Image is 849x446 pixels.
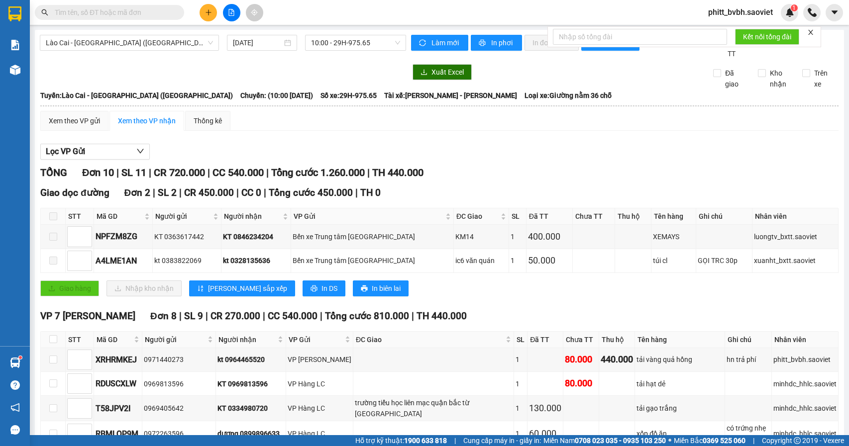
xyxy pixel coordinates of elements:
button: plus [200,4,217,21]
th: Đã TT [528,332,563,348]
span: down [136,147,144,155]
strong: 1900 633 818 [404,437,447,445]
span: Giao dọc đường [40,187,109,198]
span: VP Gửi [289,334,343,345]
span: | [412,310,414,322]
span: Miền Bắc [674,435,745,446]
div: 1 [516,354,526,365]
span: copyright [794,437,801,444]
span: Mã GD [97,334,132,345]
span: Miền Nam [543,435,666,446]
div: 0969813596 [144,378,214,389]
span: | [454,435,456,446]
button: Lọc VP Gửi [40,144,150,160]
div: XEMAYS [653,231,695,242]
div: 60.000 [529,427,561,441]
div: 0971440273 [144,354,214,365]
span: | [149,167,151,178]
th: Ghi chú [696,208,752,225]
div: RDUSCXLW [96,377,140,390]
span: In phơi [491,37,514,48]
div: 0972263596 [144,428,214,439]
input: 14/09/2025 [233,37,282,48]
span: Mã GD [97,211,142,222]
b: Tuyến: Lào Cai - [GEOGRAPHIC_DATA] ([GEOGRAPHIC_DATA]) [40,91,233,99]
div: minhdc_hhlc.saoviet [773,403,837,414]
span: Kho nhận [766,68,795,89]
th: Thu hộ [599,332,635,348]
span: In biên lai [372,283,401,294]
td: Bến xe Trung tâm Lào Cai [291,225,454,249]
th: Tên hàng [651,208,697,225]
span: SL 2 [158,187,177,198]
th: STT [66,332,94,348]
div: VP Hàng LC [288,378,351,389]
span: | [206,310,208,322]
div: 1 [516,428,526,439]
div: VP Hàng LC [288,403,351,414]
div: 80.000 [565,376,597,390]
img: warehouse-icon [10,65,20,75]
span: | [367,167,370,178]
td: NPFZM8ZG [94,225,153,249]
button: caret-down [826,4,843,21]
div: ic6 văn quán [455,255,507,266]
span: aim [251,9,258,16]
span: Số xe: 29H-975.65 [320,90,377,101]
span: TH 0 [360,187,381,198]
div: KT 0846234204 [223,231,289,242]
div: tải vàng quả hồng [637,354,723,365]
div: minhdc_hhlc.saoviet [773,378,837,389]
div: 80.000 [565,353,597,366]
th: STT [66,208,94,225]
span: | [236,187,239,198]
td: VP Hàng LC [286,396,353,421]
span: printer [479,39,487,47]
div: KT 0334980720 [217,403,284,414]
span: Đã giao [721,68,750,89]
input: Tìm tên, số ĐT hoặc mã đơn [55,7,172,18]
div: 1 [516,403,526,414]
sup: 1 [19,356,22,359]
th: SL [509,208,527,225]
td: A4LME1AN [94,249,153,273]
div: 1 [511,255,525,266]
td: Bến xe Trung tâm Lào Cai [291,249,454,273]
span: | [208,167,210,178]
span: Đơn 2 [124,187,151,198]
div: hn trả phí [727,354,770,365]
span: SL 11 [121,167,146,178]
div: 130.000 [529,401,561,415]
span: Người nhận [224,211,281,222]
button: downloadNhập kho nhận [106,280,182,296]
span: Kết nối tổng đài [743,31,791,42]
span: Hỗ trợ kỹ thuật: [355,435,447,446]
span: CC 540.000 [212,167,264,178]
div: phitt_bvbh.saoviet [773,354,837,365]
button: downloadXuất Excel [413,64,472,80]
div: 440.000 [601,353,633,366]
span: notification [10,403,20,412]
span: [PERSON_NAME] sắp xếp [208,283,287,294]
div: 1 [516,378,526,389]
span: ĐC Giao [456,211,499,222]
div: Xem theo VP gửi [49,115,100,126]
div: A4LME1AN [96,255,151,267]
th: Chưa TT [563,332,599,348]
span: In DS [321,283,337,294]
div: T58JPV2I [96,402,140,415]
span: | [320,310,322,322]
span: VP Gửi [294,211,443,222]
div: Bến xe Trung tâm [GEOGRAPHIC_DATA] [293,255,452,266]
th: Chưa TT [573,208,615,225]
button: sort-ascending[PERSON_NAME] sắp xếp [189,280,295,296]
span: question-circle [10,380,20,390]
div: túi cl [653,255,695,266]
button: printerIn DS [303,280,345,296]
span: search [41,9,48,16]
div: 0969405642 [144,403,214,414]
span: | [153,187,155,198]
div: KT 0363617442 [154,231,219,242]
div: trường tiểu học liên mạc quận bắc từ [GEOGRAPHIC_DATA] [355,397,512,419]
div: XRHRMKEJ [96,354,140,366]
